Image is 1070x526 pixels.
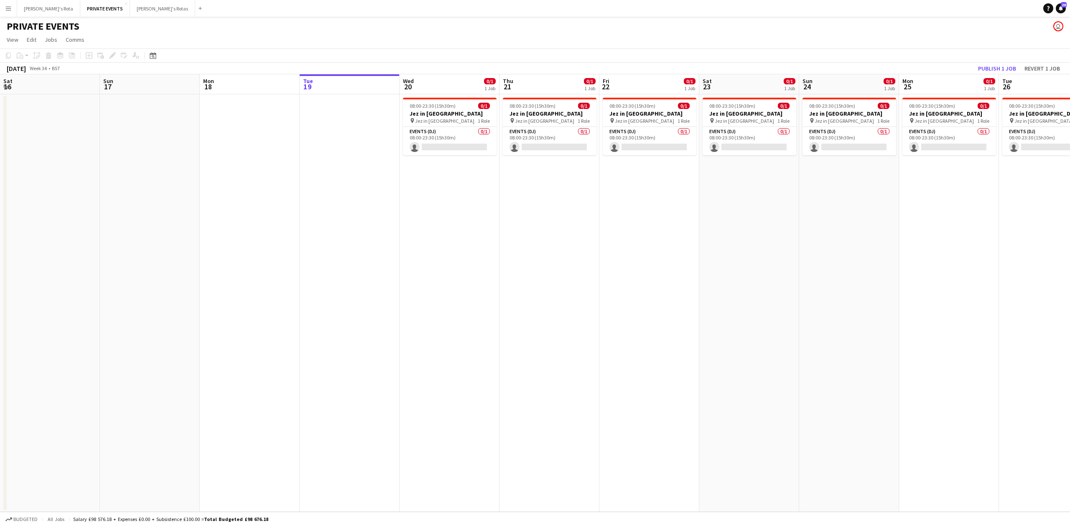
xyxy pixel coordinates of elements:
[403,127,497,155] app-card-role: Events (DJ)0/108:00-23:30 (15h30m)
[715,118,774,124] span: Jez in [GEOGRAPHIC_DATA]
[403,98,497,155] div: 08:00-23:30 (15h30m)0/1Jez in [GEOGRAPHIC_DATA] Jez in [GEOGRAPHIC_DATA]1 RoleEvents (DJ)0/108:00...
[703,77,712,85] span: Sat
[503,110,596,117] h3: Jez in [GEOGRAPHIC_DATA]
[2,82,13,91] span: 16
[777,118,790,124] span: 1 Role
[909,103,955,109] span: 08:00-23:30 (15h30m)
[915,118,974,124] span: Jez in [GEOGRAPHIC_DATA]
[7,36,18,43] span: View
[13,516,38,522] span: Budgeted
[778,103,790,109] span: 0/1
[902,127,996,155] app-card-role: Events (DJ)0/108:00-23:30 (15h30m)
[902,77,913,85] span: Mon
[130,0,195,17] button: [PERSON_NAME]'s Rotas
[23,34,40,45] a: Edit
[584,85,595,91] div: 1 Job
[17,0,80,17] button: [PERSON_NAME]'s Rota
[103,77,113,85] span: Sun
[977,118,989,124] span: 1 Role
[515,118,574,124] span: Jez in [GEOGRAPHIC_DATA]
[52,65,60,71] div: BST
[102,82,113,91] span: 17
[709,103,755,109] span: 08:00-23:30 (15h30m)
[603,110,696,117] h3: Jez in [GEOGRAPHIC_DATA]
[503,127,596,155] app-card-role: Events (DJ)0/108:00-23:30 (15h30m)
[678,103,690,109] span: 0/1
[809,103,855,109] span: 08:00-23:30 (15h30m)
[703,110,796,117] h3: Jez in [GEOGRAPHIC_DATA]
[1002,77,1012,85] span: Tue
[877,118,889,124] span: 1 Role
[46,516,66,522] span: All jobs
[801,82,813,91] span: 24
[203,77,214,85] span: Mon
[503,77,513,85] span: Thu
[66,36,84,43] span: Comms
[27,36,36,43] span: Edit
[1053,21,1063,31] app-user-avatar: Victoria Goodsell
[802,127,896,155] app-card-role: Events (DJ)0/108:00-23:30 (15h30m)
[678,118,690,124] span: 1 Role
[684,78,695,84] span: 0/1
[62,34,88,45] a: Comms
[701,82,712,91] span: 23
[802,110,896,117] h3: Jez in [GEOGRAPHIC_DATA]
[503,98,596,155] app-job-card: 08:00-23:30 (15h30m)0/1Jez in [GEOGRAPHIC_DATA] Jez in [GEOGRAPHIC_DATA]1 RoleEvents (DJ)0/108:00...
[1056,3,1066,13] a: 28
[73,516,268,522] div: Salary £98 576.18 + Expenses £0.00 + Subsistence £100.00 =
[1009,103,1055,109] span: 08:00-23:30 (15h30m)
[3,34,22,45] a: View
[578,118,590,124] span: 1 Role
[45,36,57,43] span: Jobs
[1061,2,1067,8] span: 28
[1001,82,1012,91] span: 26
[703,127,796,155] app-card-role: Events (DJ)0/108:00-23:30 (15h30m)
[3,77,13,85] span: Sat
[202,82,214,91] span: 18
[7,20,79,33] h1: PRIVATE EVENTS
[901,82,913,91] span: 25
[410,103,456,109] span: 08:00-23:30 (15h30m)
[478,103,490,109] span: 0/1
[601,82,609,91] span: 22
[975,63,1019,74] button: Publish 1 job
[703,98,796,155] app-job-card: 08:00-23:30 (15h30m)0/1Jez in [GEOGRAPHIC_DATA] Jez in [GEOGRAPHIC_DATA]1 RoleEvents (DJ)0/108:00...
[4,515,39,524] button: Budgeted
[802,98,896,155] app-job-card: 08:00-23:30 (15h30m)0/1Jez in [GEOGRAPHIC_DATA] Jez in [GEOGRAPHIC_DATA]1 RoleEvents (DJ)0/108:00...
[484,85,495,91] div: 1 Job
[415,118,474,124] span: Jez in [GEOGRAPHIC_DATA]
[1021,63,1063,74] button: Revert 1 job
[41,34,61,45] a: Jobs
[983,78,995,84] span: 0/1
[403,110,497,117] h3: Jez in [GEOGRAPHIC_DATA]
[484,78,496,84] span: 0/1
[902,98,996,155] div: 08:00-23:30 (15h30m)0/1Jez in [GEOGRAPHIC_DATA] Jez in [GEOGRAPHIC_DATA]1 RoleEvents (DJ)0/108:00...
[784,85,795,91] div: 1 Job
[502,82,513,91] span: 21
[684,85,695,91] div: 1 Job
[7,64,26,73] div: [DATE]
[403,77,414,85] span: Wed
[303,77,313,85] span: Tue
[578,103,590,109] span: 0/1
[603,98,696,155] app-job-card: 08:00-23:30 (15h30m)0/1Jez in [GEOGRAPHIC_DATA] Jez in [GEOGRAPHIC_DATA]1 RoleEvents (DJ)0/108:00...
[603,127,696,155] app-card-role: Events (DJ)0/108:00-23:30 (15h30m)
[402,82,414,91] span: 20
[609,103,655,109] span: 08:00-23:30 (15h30m)
[878,103,889,109] span: 0/1
[584,78,596,84] span: 0/1
[884,85,895,91] div: 1 Job
[478,118,490,124] span: 1 Role
[615,118,674,124] span: Jez in [GEOGRAPHIC_DATA]
[510,103,555,109] span: 08:00-23:30 (15h30m)
[204,516,268,522] span: Total Budgeted £98 676.18
[603,77,609,85] span: Fri
[802,77,813,85] span: Sun
[80,0,130,17] button: PRIVATE EVENTS
[784,78,795,84] span: 0/1
[815,118,874,124] span: Jez in [GEOGRAPHIC_DATA]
